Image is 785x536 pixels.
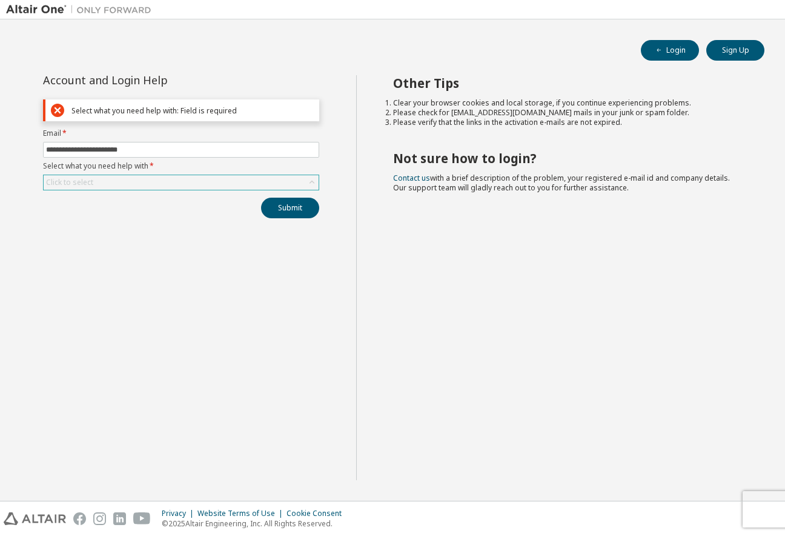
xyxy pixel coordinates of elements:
[393,118,743,127] li: Please verify that the links in the activation e-mails are not expired.
[706,40,764,61] button: Sign Up
[93,512,106,525] img: instagram.svg
[393,150,743,166] h2: Not sure how to login?
[133,512,151,525] img: youtube.svg
[393,173,730,193] span: with a brief description of the problem, your registered e-mail id and company details. Our suppo...
[197,509,287,518] div: Website Terms of Use
[162,509,197,518] div: Privacy
[73,512,86,525] img: facebook.svg
[43,161,319,171] label: Select what you need help with
[4,512,66,525] img: altair_logo.svg
[393,75,743,91] h2: Other Tips
[261,198,319,218] button: Submit
[71,106,314,115] div: Select what you need help with: Field is required
[46,178,93,187] div: Click to select
[393,108,743,118] li: Please check for [EMAIL_ADDRESS][DOMAIN_NAME] mails in your junk or spam folder.
[6,4,157,16] img: Altair One
[287,509,349,518] div: Cookie Consent
[393,98,743,108] li: Clear your browser cookies and local storage, if you continue experiencing problems.
[44,175,319,190] div: Click to select
[43,75,264,85] div: Account and Login Help
[641,40,699,61] button: Login
[113,512,126,525] img: linkedin.svg
[162,518,349,529] p: © 2025 Altair Engineering, Inc. All Rights Reserved.
[393,173,430,183] a: Contact us
[43,129,319,138] label: Email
